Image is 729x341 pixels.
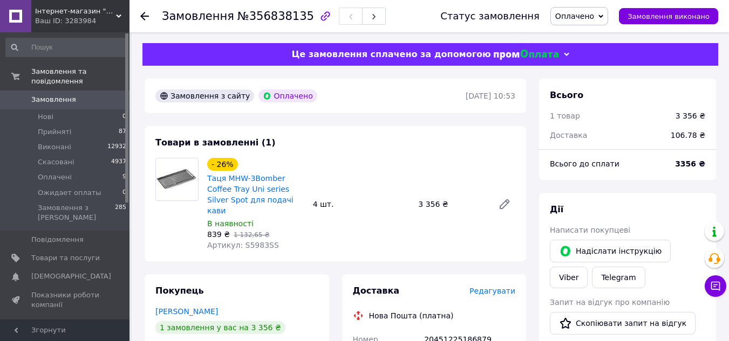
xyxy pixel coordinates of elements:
span: 87 [119,127,126,137]
span: Запит на відгук про компанію [550,298,670,307]
div: Ваш ID: 3283984 [35,16,130,26]
button: Скопіювати запит на відгук [550,312,696,335]
span: Нові [38,112,53,122]
span: Написати покупцеві [550,226,630,234]
span: Прийняті [38,127,71,137]
span: 1 товар [550,112,580,120]
span: Панель управління [31,318,100,338]
span: Повідомлення [31,235,84,245]
span: №356838135 [237,10,314,23]
span: 1 132,65 ₴ [234,231,270,239]
div: 3 356 ₴ [414,197,489,212]
span: Покупець [155,286,204,296]
span: Скасовані [38,157,74,167]
time: [DATE] 10:53 [466,92,515,100]
a: Telegram [592,267,645,288]
span: Ожидает оплаты [38,188,101,198]
button: Замовлення виконано [619,8,718,24]
div: Нова Пошта (платна) [366,310,457,321]
button: Чат з покупцем [705,275,726,297]
span: Замовлення та повідомлення [31,67,130,86]
span: 12932 [107,142,126,152]
span: Замовлення виконано [628,12,710,20]
span: 9 [122,172,126,182]
a: Редагувати [494,193,515,215]
div: Повернутися назад [140,11,149,22]
input: Пошук [5,38,127,57]
button: Надіслати інструкцію [550,240,671,262]
span: В наявності [207,219,254,228]
span: Виконані [38,142,71,152]
span: [DEMOGRAPHIC_DATA] [31,272,111,281]
span: 0 [122,188,126,198]
img: evopay logo [494,50,558,60]
span: Товари та послуги [31,253,100,263]
div: Статус замовлення [440,11,540,22]
span: Доставка [353,286,400,296]
span: Оплачено [555,12,594,20]
span: Товари в замовленні (1) [155,137,276,148]
a: Viber [550,267,588,288]
div: Оплачено [258,89,317,102]
span: Всього [550,90,583,100]
img: Таця MHW-3Bomber Coffee Tray Uni series Silver Spot для подачі кави [156,168,198,191]
span: Дії [550,204,563,214]
div: Замовлення з сайту [155,89,254,102]
span: Показники роботи компанії [31,290,100,310]
a: [PERSON_NAME] [155,307,218,316]
a: Таця MHW-3Bomber Coffee Tray Uni series Silver Spot для подачі кави [207,174,294,215]
span: 839 ₴ [207,230,230,239]
div: 1 замовлення у вас на 3 356 ₴ [155,321,285,334]
span: Артикул: S5983SS [207,241,279,249]
span: Всього до сплати [550,159,619,168]
span: 4937 [111,157,126,167]
span: Замовлення з [PERSON_NAME] [38,203,115,222]
div: 106.78 ₴ [664,123,712,147]
span: Замовлення [162,10,234,23]
span: Це замовлення сплачено за допомогою [291,49,490,59]
span: Інтернет-магазин "Brettani" [35,6,116,16]
span: Доставка [550,131,587,140]
span: Оплачені [38,172,72,182]
div: - 26% [207,158,238,171]
div: 4 шт. [309,197,414,212]
span: 285 [115,203,126,222]
span: Редагувати [469,287,515,295]
span: Замовлення [31,95,76,105]
span: 0 [122,112,126,122]
b: 3356 ₴ [675,159,705,168]
div: 3 356 ₴ [676,110,705,121]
